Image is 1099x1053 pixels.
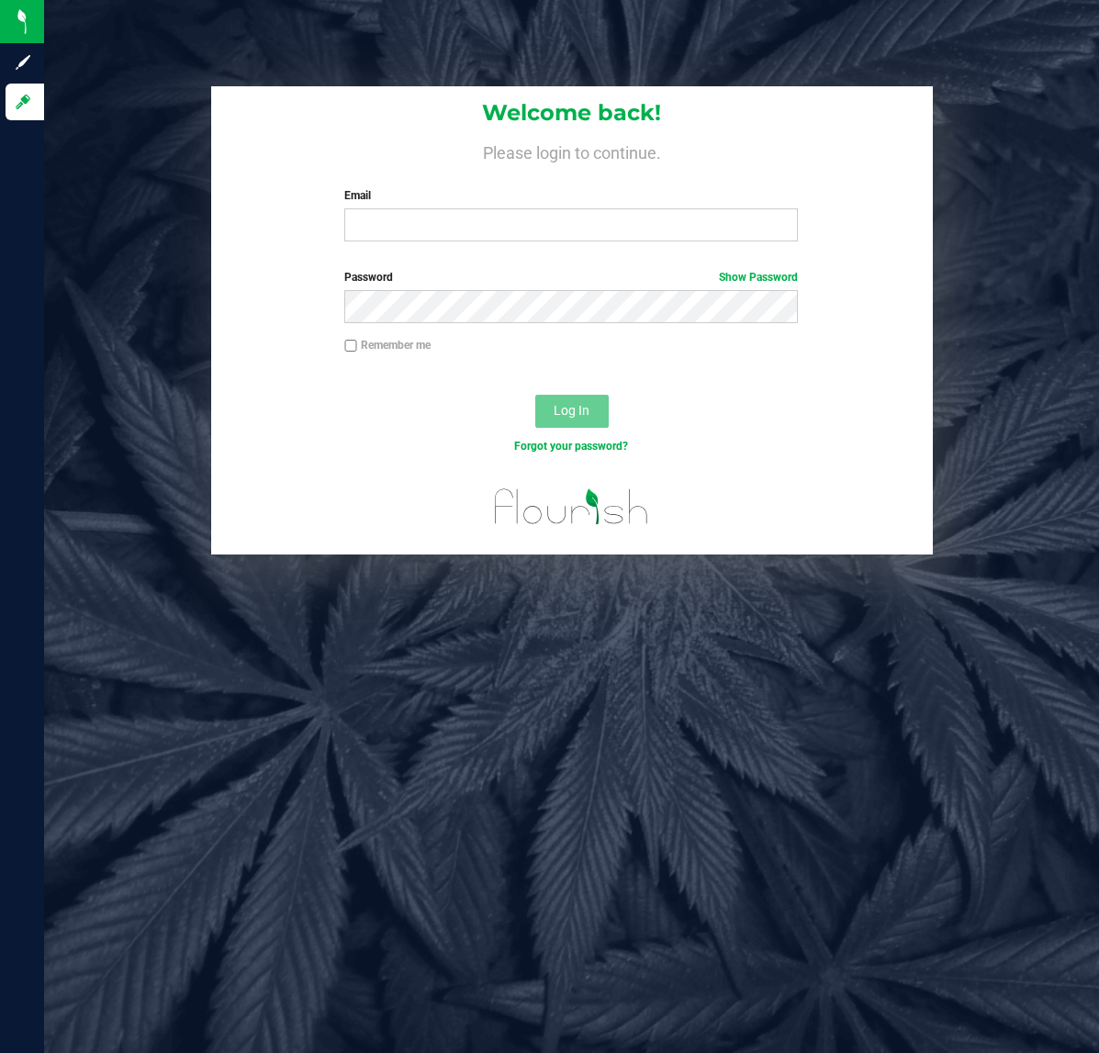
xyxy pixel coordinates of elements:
inline-svg: Sign up [14,53,32,72]
img: flourish_logo.svg [481,474,662,540]
label: Email [344,187,798,204]
label: Remember me [344,337,431,353]
a: Show Password [719,271,798,284]
inline-svg: Log in [14,93,32,111]
span: Log In [554,403,589,418]
h1: Welcome back! [211,101,933,125]
button: Log In [535,395,609,428]
span: Password [344,271,393,284]
a: Forgot your password? [514,440,628,453]
h4: Please login to continue. [211,140,933,162]
input: Remember me [344,340,357,353]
